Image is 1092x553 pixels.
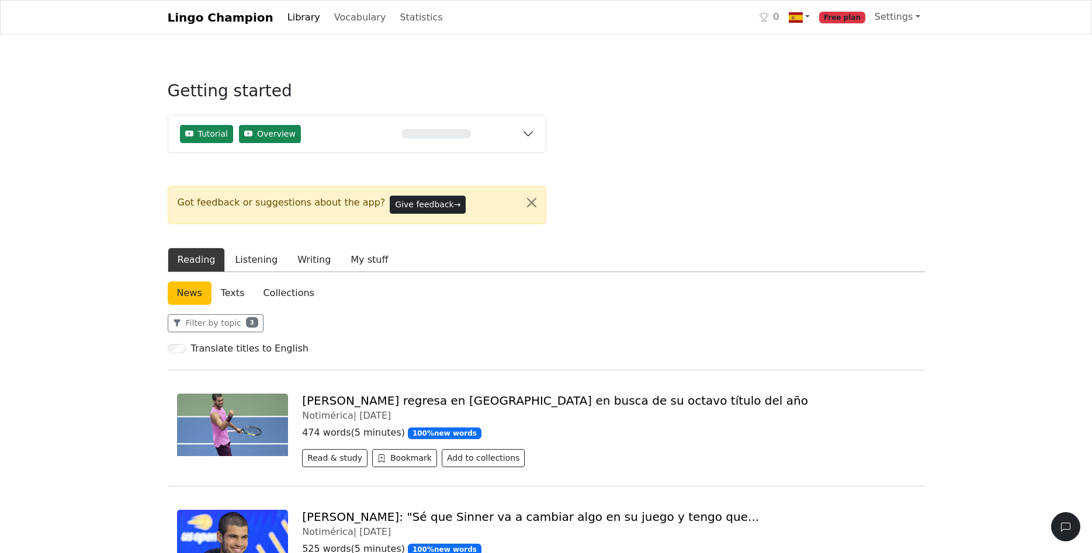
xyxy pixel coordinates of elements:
[302,526,915,537] div: Notimérica |
[330,6,391,29] a: Vocabulary
[212,281,254,305] a: Texts
[302,510,759,524] a: [PERSON_NAME]: "Sé que Sinner va a cambiar algo en su juego y tengo que...
[302,394,808,408] a: [PERSON_NAME] regresa en [GEOGRAPHIC_DATA] en busca de su octavo título del año
[755,5,784,29] a: 0
[359,410,391,421] span: [DATE]
[359,526,391,537] span: [DATE]
[191,343,308,354] h6: Translate titles to English
[239,125,301,143] button: Overview
[178,196,386,210] span: Got feedback or suggestions about the app?
[789,11,803,25] img: es.svg
[442,449,525,467] button: Add to collections
[819,12,865,23] span: Free plan
[814,5,870,29] a: Free plan
[341,248,398,272] button: My stuff
[408,427,481,439] span: 100 % new words
[283,6,325,29] a: Library
[302,454,372,465] a: Read & study
[168,6,273,29] a: Lingo Champion
[168,314,264,332] button: Filter by topic3
[390,196,466,214] button: Give feedback→
[254,281,323,305] a: Collections
[302,410,915,421] div: Notimérica |
[870,5,925,29] a: Settings
[225,248,287,272] button: Listening
[168,248,226,272] button: Reading
[168,81,546,110] h3: Getting started
[168,116,546,152] button: TutorialOverview
[177,394,289,456] img: fotonoticia_20250924134037_1200.jpg
[168,281,212,305] a: News
[518,186,546,219] button: Close alert
[198,128,228,140] span: Tutorial
[395,6,447,29] a: Statistics
[302,426,915,440] p: 474 words ( 5 minutes )
[180,125,233,143] button: Tutorial
[372,449,437,467] button: Bookmark
[773,10,779,24] span: 0
[246,317,258,328] span: 3
[302,449,368,467] button: Read & study
[257,128,296,140] span: Overview
[287,248,341,272] button: Writing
